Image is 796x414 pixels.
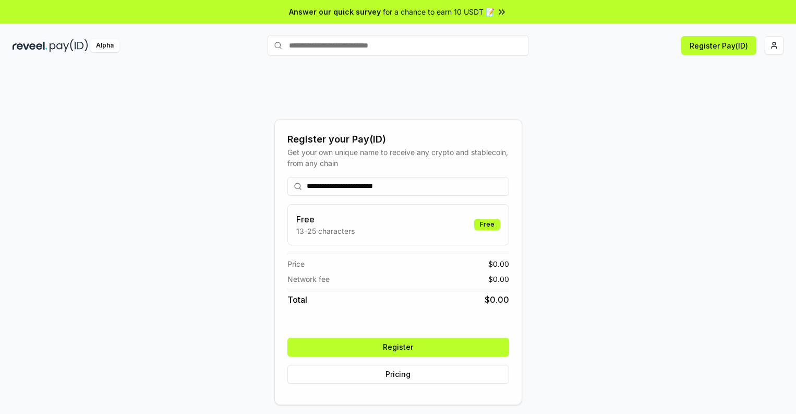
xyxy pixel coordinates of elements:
[90,39,119,52] div: Alpha
[485,293,509,306] span: $ 0.00
[287,365,509,384] button: Pricing
[287,274,330,285] span: Network fee
[296,226,355,236] p: 13-25 characters
[488,274,509,285] span: $ 0.00
[488,258,509,269] span: $ 0.00
[681,36,756,55] button: Register Pay(ID)
[289,6,381,17] span: Answer our quick survey
[287,132,509,147] div: Register your Pay(ID)
[50,39,88,52] img: pay_id
[287,258,305,269] span: Price
[13,39,47,52] img: reveel_dark
[287,338,509,357] button: Register
[296,213,355,226] h3: Free
[287,293,307,306] span: Total
[474,219,500,230] div: Free
[383,6,495,17] span: for a chance to earn 10 USDT 📝
[287,147,509,169] div: Get your own unique name to receive any crypto and stablecoin, from any chain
